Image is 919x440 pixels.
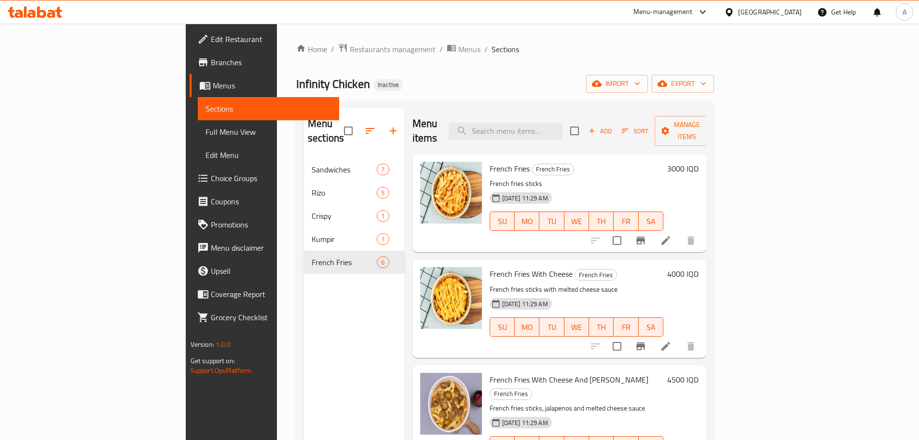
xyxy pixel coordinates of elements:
span: French Fries With Cheese And [PERSON_NAME] [490,372,648,387]
span: WE [568,214,585,228]
span: FR [617,320,634,334]
span: French Fries [532,164,574,175]
img: French Fries With Cheese [420,267,482,329]
span: TH [593,320,610,334]
span: French Fries [575,270,617,281]
span: 6 [377,258,388,267]
button: SU [490,212,515,231]
button: Add section [382,119,405,142]
div: items [377,233,389,245]
span: MO [519,214,535,228]
span: SU [494,214,511,228]
a: Coverage Report [190,283,339,306]
a: Sections [198,97,339,120]
button: Branch-specific-item [629,229,652,252]
div: Crispy1 [304,204,405,227]
span: Choice Groups [211,172,331,184]
span: Inactive [374,81,403,89]
div: Sandwiches7 [304,158,405,181]
span: French Fries [312,256,377,268]
span: Menu disclaimer [211,242,331,254]
span: Sandwiches [312,164,377,175]
button: delete [679,335,702,358]
button: MO [515,212,539,231]
span: Select to update [607,230,627,251]
span: WE [568,320,585,334]
span: Add [587,126,613,137]
li: / [439,43,443,55]
span: Rizo [312,187,377,199]
div: Inactive [374,79,403,91]
button: delete [679,229,702,252]
button: Branch-specific-item [629,335,652,358]
span: 1 [377,235,388,244]
span: Sort items [616,124,655,139]
span: SU [494,320,511,334]
span: SA [643,214,659,228]
span: Coupons [211,196,331,207]
span: TU [543,214,560,228]
input: search [449,123,562,140]
span: Sections [492,43,519,55]
a: Edit menu item [660,341,672,352]
nav: breadcrumb [296,43,714,56]
button: FR [614,212,638,231]
span: Promotions [211,219,331,230]
span: Infinity Chicken [296,73,370,95]
a: Menus [447,43,480,56]
li: / [484,43,488,55]
a: Choice Groups [190,167,339,190]
span: Full Menu View [206,126,331,138]
span: Add item [585,124,616,139]
span: Sort [622,126,648,137]
a: Grocery Checklist [190,306,339,329]
span: Crispy [312,210,377,222]
div: French Fries6 [304,251,405,274]
p: French fries sticks [490,178,664,190]
a: Edit Restaurant [190,28,339,51]
span: Restaurants management [350,43,436,55]
span: 1 [377,212,388,221]
span: Menus [213,80,331,91]
span: Sort sections [358,119,382,142]
button: TU [539,212,564,231]
p: French fries sticks with melted cheese sauce [490,284,664,296]
a: Coupons [190,190,339,213]
span: Edit Menu [206,149,331,161]
h6: 3000 IQD [667,162,699,175]
button: SA [639,317,663,337]
button: WE [564,212,589,231]
span: Grocery Checklist [211,312,331,323]
span: Select to update [607,336,627,356]
span: 7 [377,165,388,174]
a: Restaurants management [338,43,436,56]
span: TU [543,320,560,334]
button: MO [515,317,539,337]
span: SA [643,320,659,334]
span: Manage items [662,119,712,143]
a: Edit menu item [660,235,672,246]
div: Menu-management [633,6,693,18]
nav: Menu sections [304,154,405,278]
button: SA [639,212,663,231]
button: Sort [619,124,651,139]
span: A [903,7,906,17]
a: Menus [190,74,339,97]
h6: 4500 IQD [667,373,699,386]
div: [GEOGRAPHIC_DATA] [738,7,802,17]
span: Edit Restaurant [211,33,331,45]
span: French Fries With Cheese [490,267,573,281]
img: French Fries [420,162,482,224]
span: FR [617,214,634,228]
a: Menu disclaimer [190,236,339,259]
div: Kumpir1 [304,227,405,251]
img: French Fries With Cheese And Jalapeno [420,373,482,435]
span: export [659,78,706,90]
button: FR [614,317,638,337]
a: Support.OpsPlatform [191,364,252,377]
a: Branches [190,51,339,74]
span: Menus [458,43,480,55]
